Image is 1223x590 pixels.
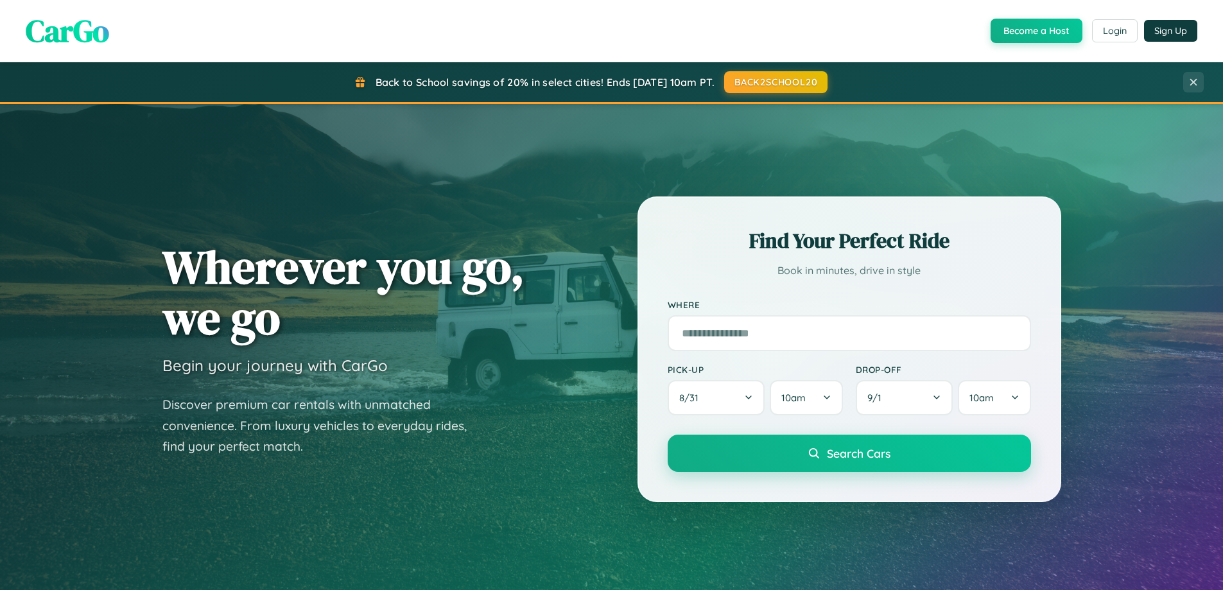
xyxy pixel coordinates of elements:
p: Discover premium car rentals with unmatched convenience. From luxury vehicles to everyday rides, ... [162,394,483,457]
button: 9/1 [856,380,953,415]
button: Sign Up [1144,20,1197,42]
h1: Wherever you go, we go [162,241,525,343]
label: Pick-up [668,364,843,375]
p: Book in minutes, drive in style [668,261,1031,280]
h2: Find Your Perfect Ride [668,227,1031,255]
span: Search Cars [827,446,890,460]
span: Back to School savings of 20% in select cities! Ends [DATE] 10am PT. [376,76,715,89]
span: 10am [781,392,806,404]
span: 8 / 31 [679,392,705,404]
span: CarGo [26,10,109,52]
button: 8/31 [668,380,765,415]
button: Search Cars [668,435,1031,472]
button: Login [1092,19,1138,42]
span: 9 / 1 [867,392,888,404]
button: 10am [770,380,842,415]
button: Become a Host [991,19,1082,43]
button: BACK2SCHOOL20 [724,71,828,93]
label: Drop-off [856,364,1031,375]
span: 10am [969,392,994,404]
label: Where [668,299,1031,310]
h3: Begin your journey with CarGo [162,356,388,375]
button: 10am [958,380,1030,415]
